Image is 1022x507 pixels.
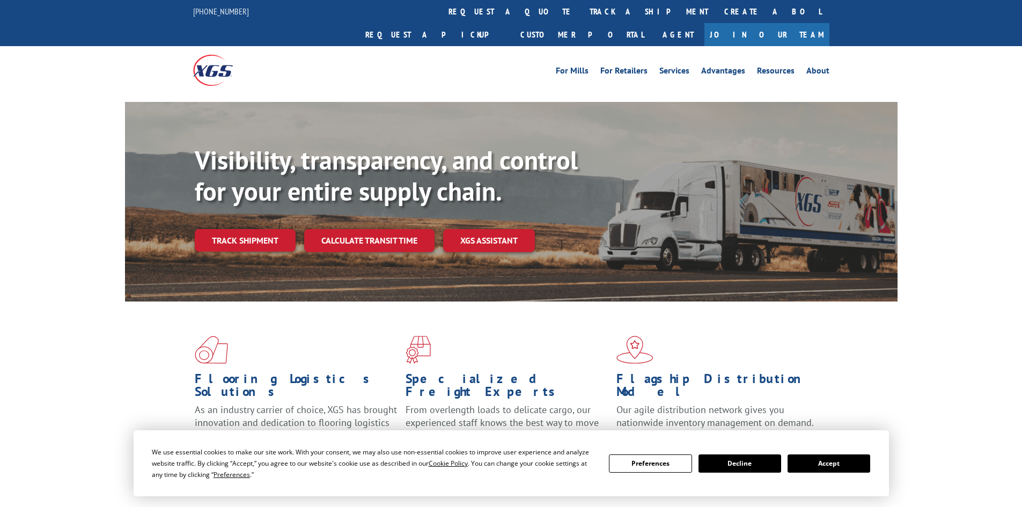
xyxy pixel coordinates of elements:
span: Preferences [214,470,250,479]
button: Decline [699,454,781,473]
b: Visibility, transparency, and control for your entire supply chain. [195,143,578,208]
img: xgs-icon-focused-on-flooring-red [406,336,431,364]
a: Request a pickup [357,23,512,46]
a: Services [659,67,689,78]
a: [PHONE_NUMBER] [193,6,249,17]
button: Accept [788,454,870,473]
a: Customer Portal [512,23,652,46]
a: Resources [757,67,795,78]
div: We use essential cookies to make our site work. With your consent, we may also use non-essential ... [152,446,596,480]
p: From overlength loads to delicate cargo, our experienced staff knows the best way to move your fr... [406,403,608,451]
a: Agent [652,23,704,46]
span: Cookie Policy [429,459,468,468]
a: Calculate transit time [304,229,435,252]
a: For Mills [556,67,589,78]
span: Our agile distribution network gives you nationwide inventory management on demand. [616,403,814,429]
a: For Retailers [600,67,648,78]
a: Advantages [701,67,745,78]
img: xgs-icon-flagship-distribution-model-red [616,336,653,364]
a: Join Our Team [704,23,829,46]
a: About [806,67,829,78]
h1: Flooring Logistics Solutions [195,372,398,403]
button: Preferences [609,454,692,473]
h1: Specialized Freight Experts [406,372,608,403]
a: Track shipment [195,229,296,252]
a: XGS ASSISTANT [443,229,535,252]
div: Cookie Consent Prompt [134,430,889,496]
span: As an industry carrier of choice, XGS has brought innovation and dedication to flooring logistics... [195,403,397,442]
h1: Flagship Distribution Model [616,372,819,403]
img: xgs-icon-total-supply-chain-intelligence-red [195,336,228,364]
